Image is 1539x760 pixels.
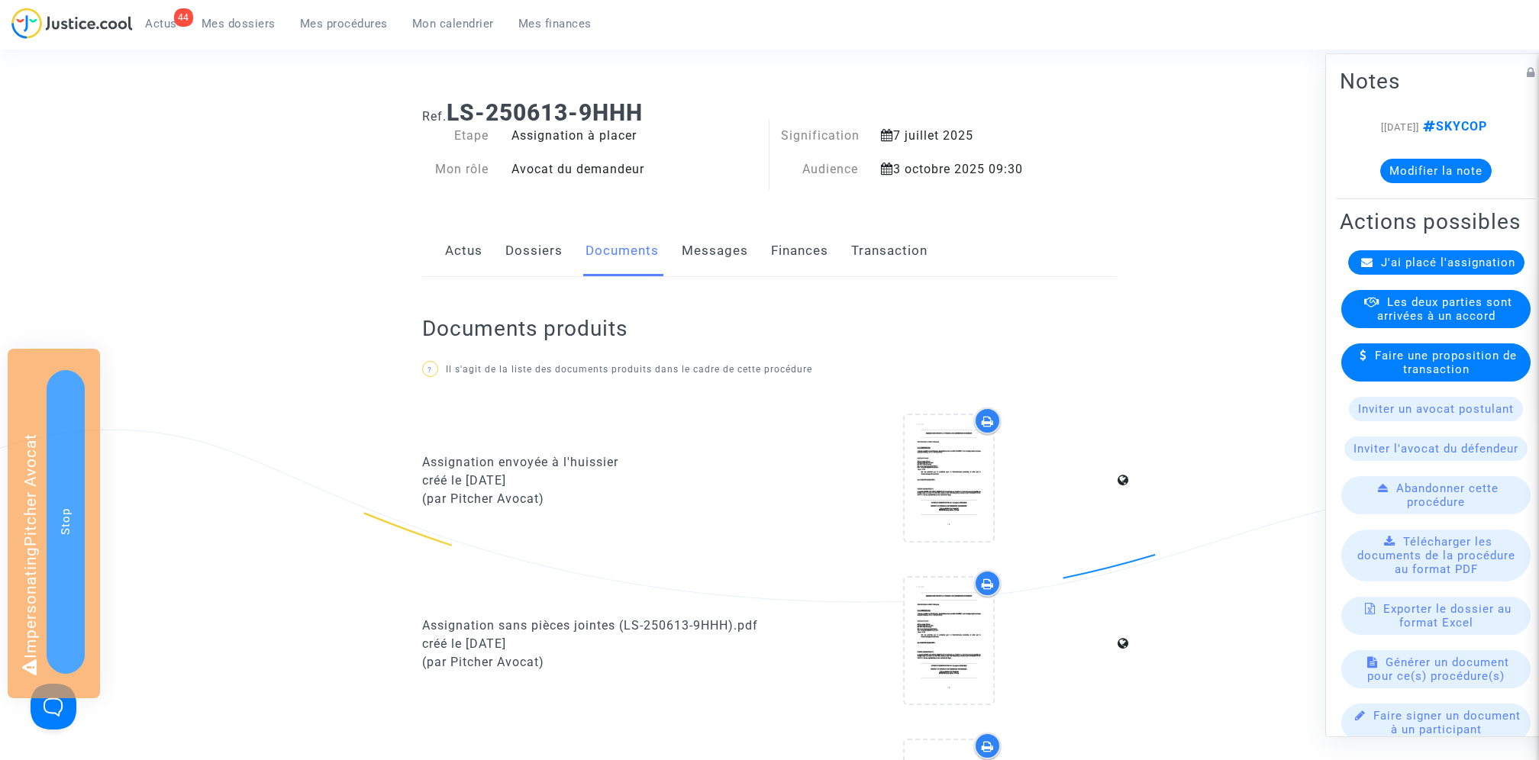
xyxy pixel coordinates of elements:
span: Mes dossiers [202,17,276,31]
div: Assignation envoyée à l'huissier [422,453,759,472]
a: Finances [771,226,828,276]
h2: Notes [1340,68,1532,95]
a: Actus [445,226,482,276]
div: Audience [769,160,870,179]
span: ? [427,366,432,374]
a: Mes dossiers [189,12,288,35]
span: [[DATE]] [1381,121,1419,133]
span: Inviter l'avocat du défendeur [1353,442,1518,456]
iframe: Help Scout Beacon - Open [31,684,76,729]
div: Signification [769,127,870,145]
div: créé le [DATE] [422,635,759,653]
div: Etape [411,127,501,145]
span: Les deux parties sont arrivées à un accord [1377,295,1512,323]
div: 7 juillet 2025 [870,127,1069,145]
span: Télécharger les documents de la procédure au format PDF [1357,535,1515,576]
a: Mes finances [506,12,604,35]
div: (par Pitcher Avocat) [422,490,759,508]
div: Assignation sans pièces jointes (LS-250613-9HHH).pdf [422,617,759,635]
span: Exporter le dossier au format Excel [1383,602,1512,630]
div: 3 octobre 2025 09:30 [870,160,1069,179]
a: 44Actus [133,12,189,35]
span: SKYCOP [1419,119,1487,134]
img: jc-logo.svg [11,8,133,39]
span: Abandonner cette procédure [1396,481,1499,509]
h2: Actions possibles [1340,208,1532,235]
span: Mon calendrier [412,17,494,31]
a: Documents [586,226,659,276]
button: Modifier la note [1380,159,1492,183]
div: Assignation à placer [500,127,769,145]
span: Actus [145,17,177,31]
div: créé le [DATE] [422,472,759,490]
div: Avocat du demandeur [500,160,769,179]
a: Transaction [851,226,928,276]
button: Stop [47,370,85,674]
span: Générer un document pour ce(s) procédure(s) [1367,655,1509,683]
span: Faire une proposition de transaction [1375,349,1517,376]
a: Mes procédures [288,12,400,35]
span: Inviter un avocat postulant [1358,402,1514,416]
b: LS-250613-9HHH [447,99,643,126]
span: Mes finances [518,17,592,31]
a: Mon calendrier [400,12,506,35]
span: Faire signer un document à un participant [1373,709,1521,736]
span: Stop [59,508,73,535]
div: Mon rôle [411,160,501,179]
a: Dossiers [505,226,563,276]
p: Il s'agit de la liste des documents produits dans le cadre de cette procédure [422,360,1118,379]
div: 44 [174,8,193,27]
h2: Documents produits [422,315,1118,342]
div: Impersonating [8,349,100,698]
a: Messages [682,226,748,276]
span: Mes procédures [300,17,388,31]
span: J'ai placé l'assignation [1381,256,1515,269]
span: Ref. [422,109,447,124]
div: (par Pitcher Avocat) [422,653,759,671]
